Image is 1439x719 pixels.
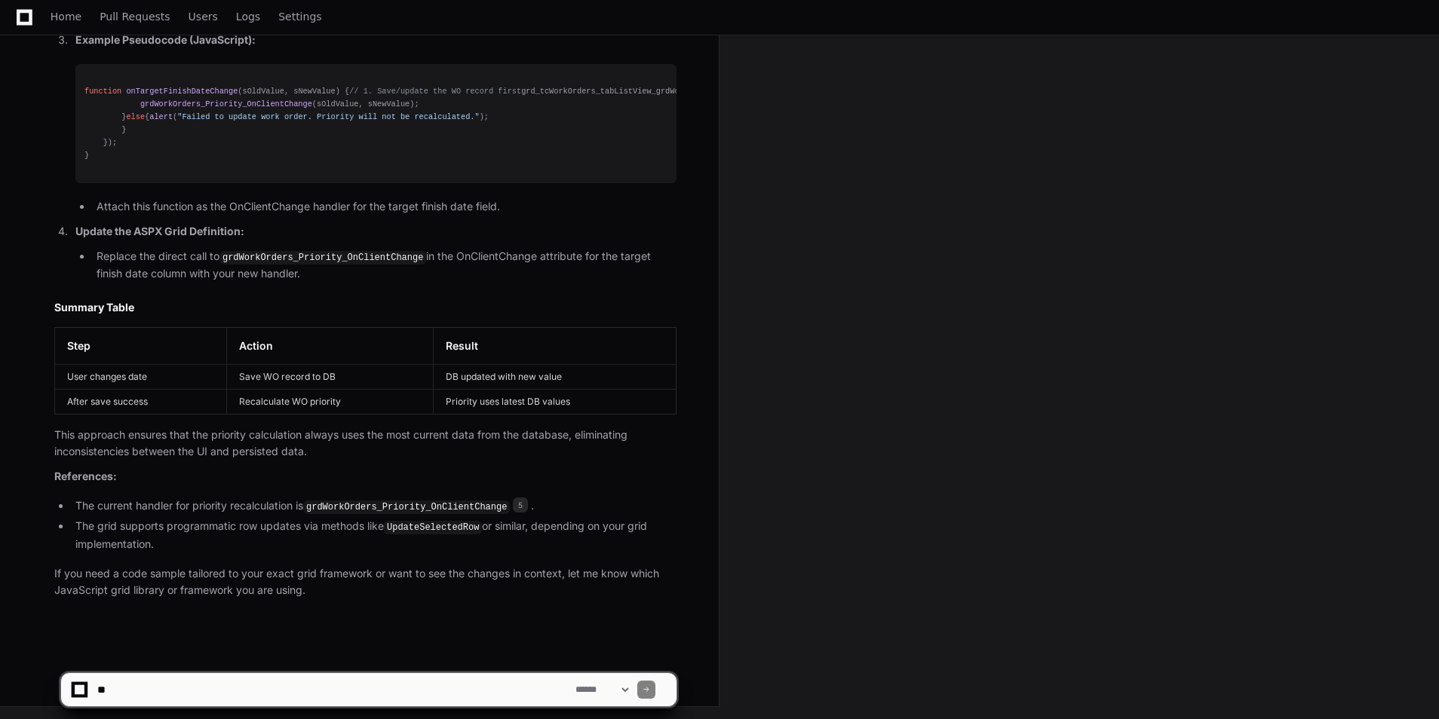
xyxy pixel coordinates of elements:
[226,389,433,414] td: Recalculate WO priority
[75,33,256,46] strong: Example Pseudocode (JavaScript):
[54,427,677,461] p: This approach ensures that the priority calculation always uses the most current data from the da...
[71,518,677,552] li: The grid supports programmatic row updates via methods like or similar, depending on your grid im...
[242,87,335,96] span: sOldValue, sNewValue
[126,112,145,121] span: else
[55,389,227,414] td: After save success
[149,112,173,121] span: alert
[303,500,510,514] code: grdWorkOrders_Priority_OnClientChange
[75,225,244,237] strong: Update the ASPX Grid Definition:
[92,248,677,283] li: Replace the direct call to in the OnClientChange attribute for the target finish date column with...
[433,364,676,389] td: DB updated with new value
[55,364,227,389] td: User changes date
[433,327,676,364] th: Result
[54,470,117,482] strong: References:
[384,521,482,534] code: UpdateSelectedRow
[92,198,677,216] li: Attach this function as the OnClientChange handler for the target finish date field.
[349,87,521,96] span: // 1. Save/update the WO record first
[140,99,312,109] span: grdWorkOrders_Priority_OnClientChange
[219,251,426,265] code: grdWorkOrders_Priority_OnClientChange
[236,12,260,21] span: Logs
[84,85,667,163] div: ( ) { grd_tcWorkOrders_tabListView_grdWorkOrders. ( ( ) { (success) { (sOldValue, sNewValue); } {...
[84,87,121,96] span: function
[54,565,677,600] p: If you need a code sample tailored to your exact grid framework or want to see the changes in con...
[226,327,433,364] th: Action
[51,12,81,21] span: Home
[433,389,676,414] td: Priority uses latest DB values
[226,364,433,389] td: Save WO record to DB
[513,497,528,512] span: 5
[54,300,677,315] h2: Summary Table
[71,497,677,516] li: The current handler for priority recalculation is .
[177,112,479,121] span: "Failed to update work order. Priority will not be recalculated."
[126,87,238,96] span: onTargetFinishDateChange
[189,12,218,21] span: Users
[278,12,321,21] span: Settings
[100,12,170,21] span: Pull Requests
[55,327,227,364] th: Step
